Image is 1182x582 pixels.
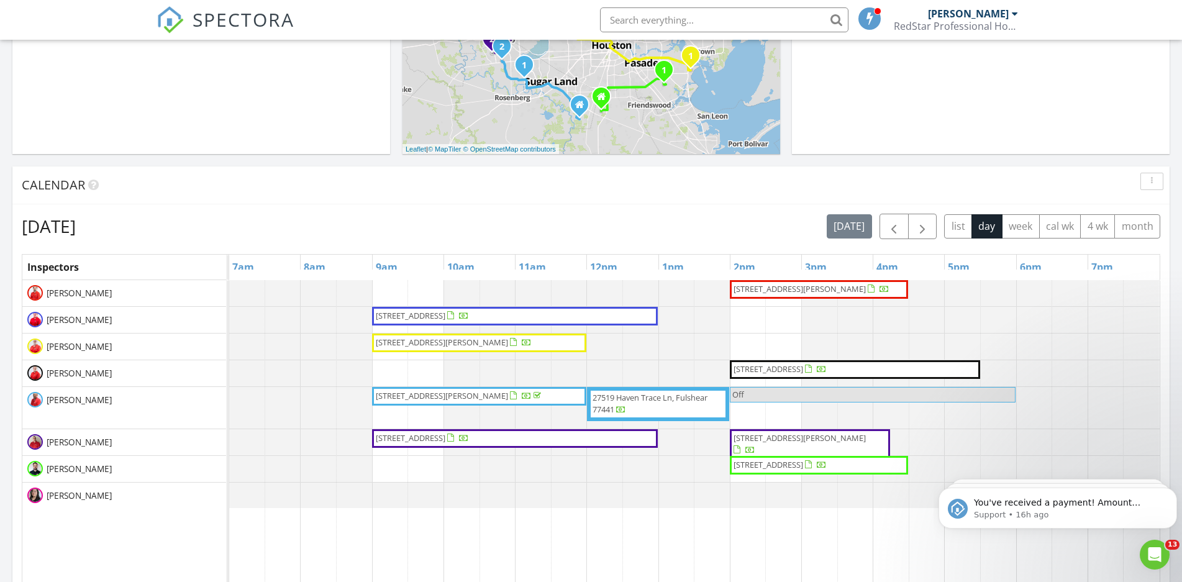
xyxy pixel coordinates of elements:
[734,432,866,443] span: [STREET_ADDRESS][PERSON_NAME]
[730,257,758,277] a: 2pm
[908,214,937,239] button: Next day
[44,489,114,502] span: [PERSON_NAME]
[44,287,114,299] span: [PERSON_NAME]
[463,145,556,153] a: © OpenStreetMap contributors
[428,145,461,153] a: © MapTiler
[444,257,478,277] a: 10am
[27,312,43,327] img: 3afbe1c090da473eabf25b9f2cf3d9e6.jpeg
[659,257,687,277] a: 1pm
[580,104,587,112] div: 2027 Edgemont Pl, Missouri City Tx 77459
[27,461,43,476] img: redstar_photo_copy.jpeg
[734,459,803,470] span: [STREET_ADDRESS]
[193,6,294,32] span: SPECTORA
[928,7,1009,20] div: [PERSON_NAME]
[376,432,445,443] span: [STREET_ADDRESS]
[376,390,508,401] span: [STREET_ADDRESS][PERSON_NAME]
[157,17,294,43] a: SPECTORA
[688,52,693,61] i: 1
[1114,214,1160,239] button: month
[1165,540,1180,550] span: 13
[489,35,494,44] i: 2
[661,66,666,75] i: 1
[732,389,744,400] span: Off
[373,257,401,277] a: 9am
[934,462,1182,548] iframe: Intercom notifications message
[734,363,803,375] span: [STREET_ADDRESS]
[1017,257,1045,277] a: 6pm
[502,46,509,53] div: 27519 Haven Trace Ln, Fulshear, TX 77441
[1088,257,1116,277] a: 7pm
[376,310,445,321] span: [STREET_ADDRESS]
[971,214,1002,239] button: day
[600,7,848,32] input: Search everything...
[802,257,830,277] a: 3pm
[516,257,549,277] a: 11am
[376,337,508,348] span: [STREET_ADDRESS][PERSON_NAME]
[44,394,114,406] span: [PERSON_NAME]
[601,96,609,104] div: 8 Desert Sun Court, Manvel TX 77578
[1080,214,1115,239] button: 4 wk
[27,365,43,381] img: 0703ed6c40cd4054a484e7bc859583a9.jpeg
[44,314,114,326] span: [PERSON_NAME]
[522,61,527,70] i: 1
[1140,540,1170,570] iframe: Intercom live chat
[1002,214,1040,239] button: week
[499,43,504,52] i: 2
[944,214,972,239] button: list
[27,434,43,450] img: img_6526.jpeg
[664,70,671,77] div: 13227 Golden Field Dr, Houston, TX 77059
[44,463,114,475] span: [PERSON_NAME]
[734,283,866,294] span: [STREET_ADDRESS][PERSON_NAME]
[587,257,621,277] a: 12pm
[894,20,1018,32] div: RedStar Professional Home Inspection, Inc
[880,214,909,239] button: Previous day
[873,257,901,277] a: 4pm
[406,145,426,153] a: Leaflet
[22,176,85,193] span: Calendar
[827,214,872,239] button: [DATE]
[1039,214,1081,239] button: cal wk
[27,392,43,407] img: fe064295285d4cf68231f3371ff98b7e.jpeg
[301,257,329,277] a: 8am
[945,257,973,277] a: 5pm
[229,257,257,277] a: 7am
[691,55,698,63] div: 127 S VIRGINA AVE, LA PORTE, TX 77571
[524,65,532,72] div: 5123 Esperanza Terrace Dr, Richmond , TX 77469
[27,488,43,503] img: img_3096.jpeg
[157,6,184,34] img: The Best Home Inspection Software - Spectora
[44,367,114,380] span: [PERSON_NAME]
[22,214,76,239] h2: [DATE]
[402,144,559,155] div: |
[27,260,79,274] span: Inspectors
[27,339,43,354] img: 0bb69521658f43df87d48accff9a2cd6.jpeg
[44,436,114,448] span: [PERSON_NAME]
[44,340,114,353] span: [PERSON_NAME]
[593,392,707,415] span: 27519 Haven Trace Ln, Fulshear 77441
[27,285,43,301] img: bd50179cbe224d8fbb57ac7115055d8a.jpeg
